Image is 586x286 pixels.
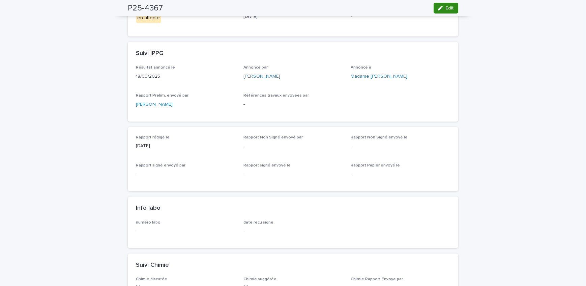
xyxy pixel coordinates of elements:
span: date recu signe [243,220,273,225]
span: Rapport Non Signé envoyé par [243,135,303,139]
span: Références travaux envoyées par [243,94,309,98]
span: Rapport signé envoyé le [243,163,291,167]
p: [DATE] [243,13,343,20]
span: Annoncé à [351,66,371,70]
p: - [351,142,450,150]
p: - [243,228,343,235]
p: [DATE] [136,142,235,150]
div: en attente [136,13,161,23]
h2: P25-4367 [128,3,163,13]
span: Edit [445,6,454,10]
button: Edit [434,3,458,14]
span: Rapport Prelim. envoyé par [136,94,188,98]
span: numéro labo [136,220,160,225]
span: Chimie Rapport Envoye par [351,277,403,281]
p: - [351,171,450,178]
span: Rapport rédigé le [136,135,170,139]
p: - [243,101,343,108]
a: Madame [PERSON_NAME] [351,73,407,80]
p: - [136,228,235,235]
p: - [243,142,343,150]
span: Rapport signé envoyé par [136,163,185,167]
span: Chimie discutée [136,277,167,281]
h2: Info labo [136,205,160,212]
a: [PERSON_NAME] [243,73,280,80]
span: Chimie suggérée [243,277,276,281]
h2: Suivi IPPG [136,50,164,57]
p: - [243,171,343,178]
p: 18/09/2025 [136,73,235,80]
span: Résultat annoncé le [136,66,175,70]
span: Rapport Non Signé envoyé le [351,135,408,139]
h2: Suivi Chimie [136,262,169,269]
span: Annoncé par [243,66,268,70]
span: Rapport Papier envoyé le [351,163,400,167]
p: - [136,171,235,178]
a: [PERSON_NAME] [136,101,173,108]
p: - [351,13,450,20]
